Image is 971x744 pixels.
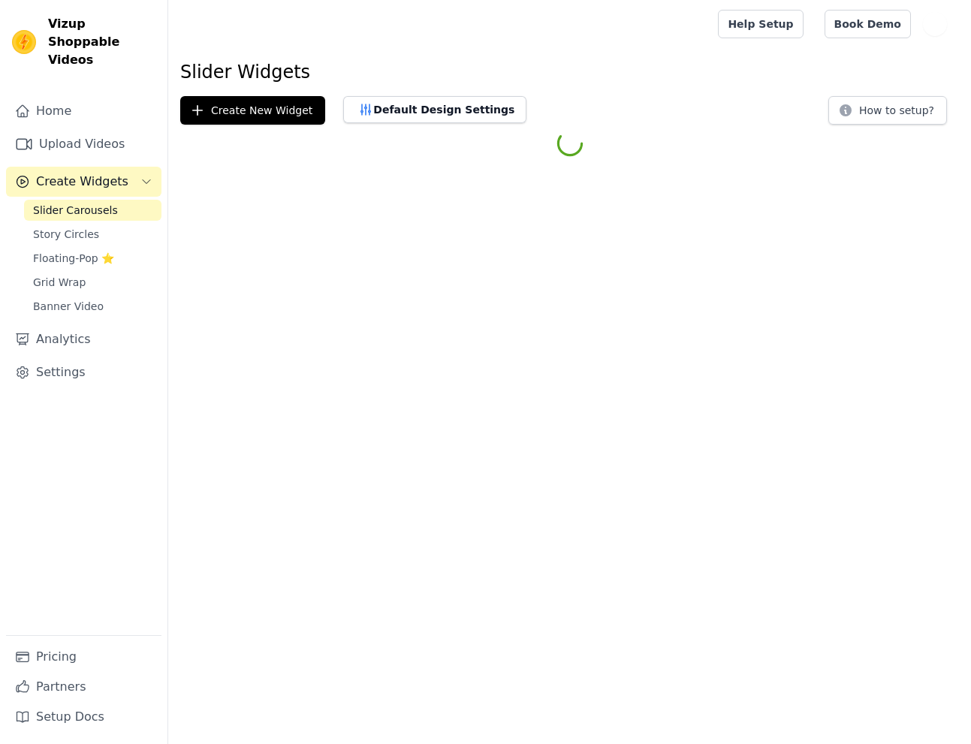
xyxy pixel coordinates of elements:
img: Vizup [12,30,36,54]
a: Pricing [6,642,161,672]
a: Setup Docs [6,702,161,732]
a: Book Demo [825,10,911,38]
button: Create New Widget [180,96,325,125]
span: Create Widgets [36,173,128,191]
span: Story Circles [33,227,99,242]
a: Story Circles [24,224,161,245]
span: Grid Wrap [33,275,86,290]
a: Settings [6,357,161,387]
a: Partners [6,672,161,702]
span: Slider Carousels [33,203,118,218]
a: Analytics [6,324,161,354]
span: Banner Video [33,299,104,314]
button: How to setup? [828,96,947,125]
span: Floating-Pop ⭐ [33,251,114,266]
button: Default Design Settings [343,96,526,123]
span: Vizup Shoppable Videos [48,15,155,69]
a: Banner Video [24,296,161,317]
h1: Slider Widgets [180,60,959,84]
a: Help Setup [718,10,803,38]
a: Home [6,96,161,126]
a: Grid Wrap [24,272,161,293]
a: Upload Videos [6,129,161,159]
a: Floating-Pop ⭐ [24,248,161,269]
a: How to setup? [828,107,947,121]
a: Slider Carousels [24,200,161,221]
button: Create Widgets [6,167,161,197]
